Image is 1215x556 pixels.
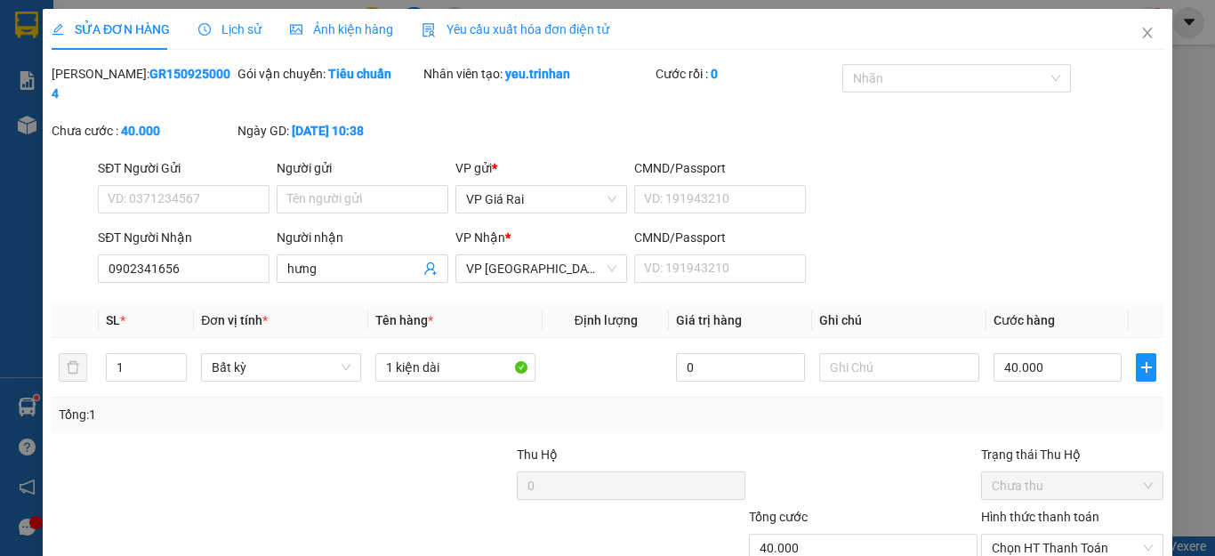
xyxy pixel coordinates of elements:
span: Đơn vị tính [201,313,268,327]
span: plus [1137,360,1155,375]
span: VP Giá Rai [466,186,616,213]
div: SĐT Người Nhận [98,228,270,247]
div: Người gửi [277,158,448,178]
div: VP gửi [455,158,627,178]
div: Trạng thái Thu Hộ [981,445,1163,464]
span: Giá trị hàng [676,313,742,327]
li: 0983 44 7777 [8,84,339,106]
b: 0 [711,67,718,81]
b: Tiêu chuẩn [328,67,391,81]
li: [STREET_ADDRESS][PERSON_NAME] [8,39,339,84]
span: SL [106,313,120,327]
b: [DATE] 10:38 [292,124,364,138]
button: plus [1136,353,1156,382]
span: SỬA ĐƠN HÀNG [52,22,170,36]
div: Cước rồi : [656,64,838,84]
div: Chưa cước : [52,121,234,141]
label: Hình thức thanh toán [981,510,1099,524]
b: GỬI : VP Giá Rai [8,133,182,162]
span: Tổng cước [749,510,808,524]
div: SĐT Người Gửi [98,158,270,178]
span: close [1140,26,1155,40]
b: 40.000 [121,124,160,138]
span: picture [290,23,302,36]
span: edit [52,23,64,36]
span: Định lượng [574,313,637,327]
span: Ảnh kiện hàng [290,22,393,36]
span: environment [102,43,117,57]
div: Ngày GD: [237,121,420,141]
span: Lịch sử [198,22,262,36]
b: TRÍ NHÂN [102,12,192,34]
div: Gói vận chuyển: [237,64,420,84]
span: clock-circle [198,23,211,36]
th: Ghi chú [812,303,986,338]
img: icon [422,23,436,37]
span: Thu Hộ [516,447,557,462]
span: Cước hàng [994,313,1055,327]
button: delete [59,353,87,382]
span: Yêu cầu xuất hóa đơn điện tử [422,22,609,36]
span: Tên hàng [375,313,433,327]
div: Người nhận [277,228,448,247]
span: Bất kỳ [212,354,350,381]
input: VD: Bàn, Ghế [375,353,535,382]
span: user-add [423,262,438,276]
div: CMND/Passport [634,228,806,247]
div: Nhân viên tạo: [423,64,652,84]
span: VP Sài Gòn [466,255,616,282]
div: Tổng: 1 [59,405,471,424]
input: Ghi Chú [819,353,979,382]
div: [PERSON_NAME]: [52,64,234,103]
b: GR1509250004 [52,67,230,101]
span: Chưa thu [992,472,1153,499]
button: Close [1122,9,1172,59]
b: yeu.trinhan [505,67,570,81]
span: VP Nhận [455,230,505,245]
span: phone [102,87,117,101]
div: CMND/Passport [634,158,806,178]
